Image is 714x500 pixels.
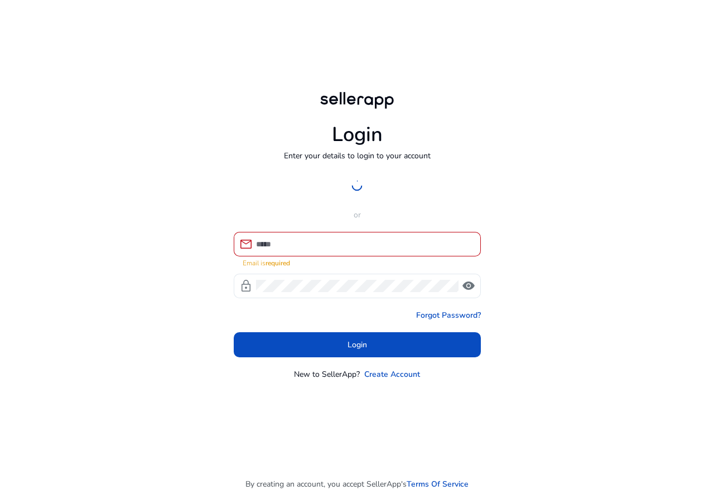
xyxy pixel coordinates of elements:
p: New to SellerApp? [294,368,360,380]
span: visibility [462,279,475,293]
mat-error: Email is [243,256,472,268]
button: Login [234,332,481,357]
span: lock [239,279,253,293]
h1: Login [332,123,383,147]
strong: required [266,259,290,268]
p: Enter your details to login to your account [284,150,431,162]
p: or [234,209,481,221]
a: Create Account [364,368,420,380]
span: mail [239,237,253,251]
a: Forgot Password? [416,309,481,321]
a: Terms Of Service [407,478,469,490]
span: Login [348,339,367,351]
